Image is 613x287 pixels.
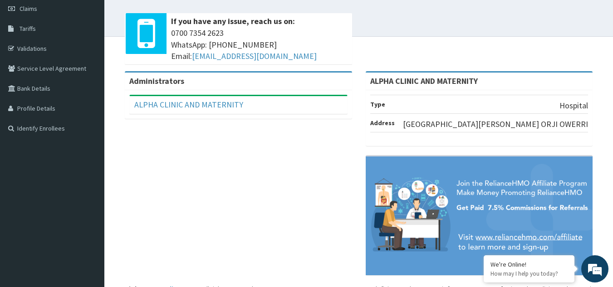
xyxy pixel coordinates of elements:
[559,100,588,112] p: Hospital
[171,27,348,62] span: 0700 7354 2623 WhatsApp: [PHONE_NUMBER] Email:
[17,45,37,68] img: d_794563401_company_1708531726252_794563401
[370,100,385,108] b: Type
[366,156,593,275] img: provider-team-banner.png
[53,86,125,177] span: We're online!
[490,260,568,268] div: We're Online!
[20,5,37,13] span: Claims
[403,118,588,130] p: [GEOGRAPHIC_DATA][PERSON_NAME] ORJI OWERRI
[47,51,152,63] div: Chat with us now
[129,76,184,86] b: Administrators
[192,51,317,61] a: [EMAIL_ADDRESS][DOMAIN_NAME]
[5,191,173,223] textarea: Type your message and hit 'Enter'
[370,119,395,127] b: Address
[171,16,295,26] b: If you have any issue, reach us on:
[20,24,36,33] span: Tariffs
[134,99,243,110] a: ALPHA CLINIC AND MATERNITY
[490,270,568,277] p: How may I help you today?
[370,76,478,86] strong: ALPHA CLINIC AND MATERNITY
[149,5,171,26] div: Minimize live chat window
